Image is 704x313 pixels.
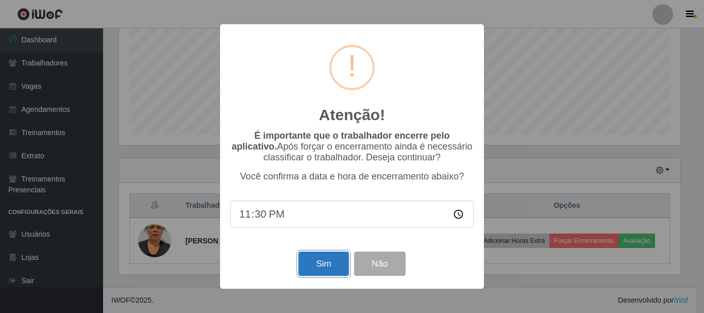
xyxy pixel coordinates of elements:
p: Após forçar o encerramento ainda é necessário classificar o trabalhador. Deseja continuar? [230,130,474,163]
p: Você confirma a data e hora de encerramento abaixo? [230,171,474,182]
h2: Atenção! [319,106,385,124]
button: Não [354,252,405,276]
b: É importante que o trabalhador encerre pelo aplicativo. [231,130,449,152]
button: Sim [298,252,348,276]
